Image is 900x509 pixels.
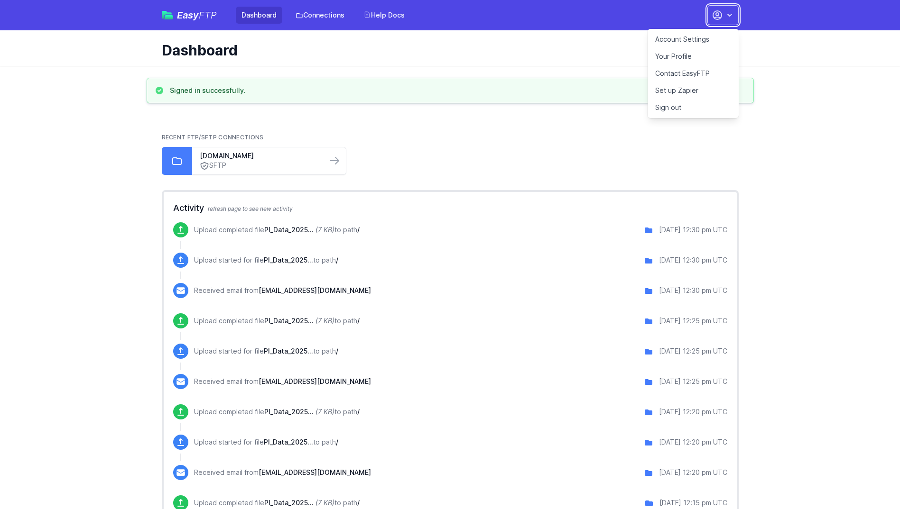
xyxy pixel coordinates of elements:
span: [EMAIL_ADDRESS][DOMAIN_NAME] [259,468,371,476]
span: / [336,256,338,264]
span: PI_Data_20250903_203023.csv [264,256,313,264]
h3: Signed in successfully. [170,86,246,95]
i: (7 KB) [315,226,334,234]
span: PI_Data_20250903_202523.csv [264,317,314,325]
p: Upload started for file to path [194,437,338,447]
span: [EMAIL_ADDRESS][DOMAIN_NAME] [259,377,371,385]
p: Upload completed file to path [194,498,360,508]
span: [EMAIL_ADDRESS][DOMAIN_NAME] [259,286,371,294]
span: FTP [199,9,217,21]
p: Upload started for file to path [194,346,338,356]
div: [DATE] 12:30 pm UTC [659,286,727,295]
div: [DATE] 12:20 pm UTC [659,468,727,477]
span: PI_Data_20250903_202023.csv [264,408,314,416]
a: Your Profile [648,48,739,65]
span: / [336,438,338,446]
a: Sign out [648,99,739,116]
div: [DATE] 12:30 pm UTC [659,225,727,235]
i: (7 KB) [315,317,334,325]
a: EasyFTP [162,10,217,20]
p: Upload completed file to path [194,407,360,417]
a: SFTP [200,161,319,171]
div: [DATE] 12:30 pm UTC [659,255,727,265]
span: PI_Data_20250903_202523.csv [264,347,313,355]
h2: Activity [173,201,727,215]
p: Upload completed file to path [194,316,360,326]
p: Received email from [194,377,371,386]
span: / [357,226,360,234]
span: refresh page to see new activity [208,205,293,212]
span: PI_Data_20250903_203023.csv [264,226,314,234]
i: (7 KB) [315,408,334,416]
iframe: Drift Widget Chat Controller [853,462,889,498]
span: PI_Data_20250903_201522.csv [264,499,314,507]
p: Upload completed file to path [194,225,360,235]
i: (7 KB) [315,499,334,507]
div: [DATE] 12:25 pm UTC [659,377,727,386]
a: Account Settings [648,31,739,48]
span: Easy [177,10,217,20]
div: [DATE] 12:25 pm UTC [659,316,727,326]
a: Connections [290,7,350,24]
p: Received email from [194,468,371,477]
div: [DATE] 12:20 pm UTC [659,407,727,417]
span: / [357,317,360,325]
a: Help Docs [358,7,410,24]
a: Dashboard [236,7,282,24]
span: PI_Data_20250903_202023.csv [264,438,313,446]
img: easyftp_logo.png [162,11,173,19]
div: [DATE] 12:25 pm UTC [659,346,727,356]
a: Set up Zapier [648,82,739,99]
span: / [336,347,338,355]
span: / [357,408,360,416]
p: Upload started for file to path [194,255,338,265]
a: Contact EasyFTP [648,65,739,82]
span: / [357,499,360,507]
div: [DATE] 12:15 pm UTC [659,498,727,508]
h2: Recent FTP/SFTP Connections [162,134,739,141]
a: [DOMAIN_NAME] [200,151,319,161]
div: [DATE] 12:20 pm UTC [659,437,727,447]
p: Received email from [194,286,371,295]
h1: Dashboard [162,42,731,59]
